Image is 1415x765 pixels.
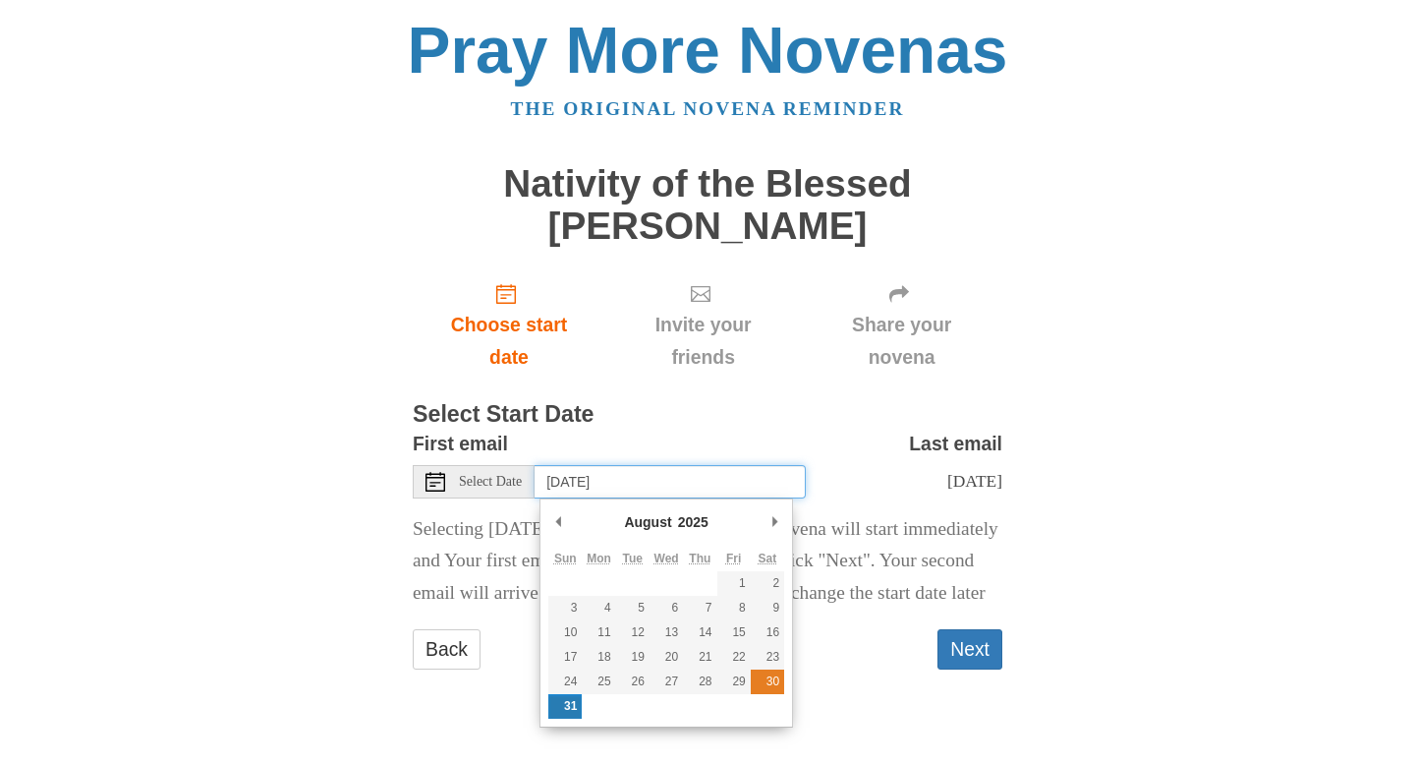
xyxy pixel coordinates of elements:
[650,645,683,670] button: 20
[759,552,777,565] abbr: Saturday
[751,645,784,670] button: 23
[548,694,582,719] button: 31
[821,309,983,374] span: Share your novena
[650,620,683,645] button: 13
[764,507,784,537] button: Next Month
[413,629,481,670] a: Back
[548,596,582,620] button: 3
[616,670,650,694] button: 26
[650,596,683,620] button: 6
[717,620,751,645] button: 15
[621,507,674,537] div: August
[582,596,615,620] button: 4
[413,163,1002,247] h1: Nativity of the Blessed [PERSON_NAME]
[801,266,1002,383] div: Click "Next" to confirm your start date first.
[650,670,683,694] button: 27
[535,465,806,499] input: Use the arrow keys to pick a date
[909,428,1002,460] label: Last email
[616,645,650,670] button: 19
[582,620,615,645] button: 11
[582,670,615,694] button: 25
[605,266,801,383] div: Click "Next" to confirm your start date first.
[675,507,711,537] div: 2025
[548,620,582,645] button: 10
[623,552,643,565] abbr: Tuesday
[751,571,784,596] button: 2
[717,596,751,620] button: 8
[683,670,716,694] button: 28
[717,571,751,596] button: 1
[413,513,1002,611] p: Selecting [DATE] as the start date means Your novena will start immediately and Your first email ...
[717,670,751,694] button: 29
[751,670,784,694] button: 30
[511,98,905,119] a: The original novena reminder
[616,596,650,620] button: 5
[582,645,615,670] button: 18
[408,14,1008,87] a: Pray More Novenas
[432,309,586,374] span: Choose start date
[616,620,650,645] button: 12
[554,552,577,565] abbr: Sunday
[683,645,716,670] button: 21
[459,475,522,489] span: Select Date
[726,552,741,565] abbr: Friday
[587,552,611,565] abbr: Monday
[717,645,751,670] button: 22
[548,670,582,694] button: 24
[689,552,710,565] abbr: Thursday
[947,471,1002,491] span: [DATE]
[548,507,568,537] button: Previous Month
[413,428,508,460] label: First email
[751,620,784,645] button: 16
[413,402,1002,428] h3: Select Start Date
[413,266,605,383] a: Choose start date
[751,596,784,620] button: 9
[654,552,679,565] abbr: Wednesday
[937,629,1002,670] button: Next
[683,596,716,620] button: 7
[548,645,582,670] button: 17
[683,620,716,645] button: 14
[625,309,781,374] span: Invite your friends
